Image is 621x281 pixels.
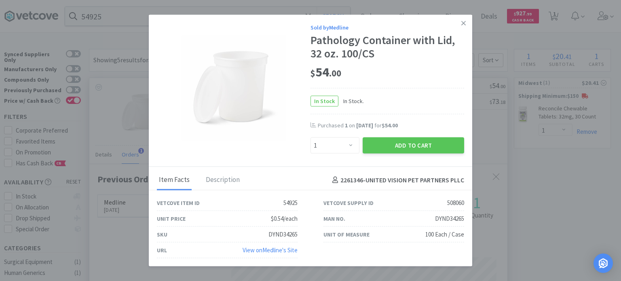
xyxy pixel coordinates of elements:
[268,230,298,239] div: DYND34265
[310,23,464,32] div: Sold by Medline
[329,175,464,186] h4: 2261346 - UNITED VISION PET PARTNERS PLLC
[204,170,242,190] div: Description
[271,214,298,224] div: $0.54/each
[310,64,341,80] span: 54
[356,121,373,129] span: [DATE]
[323,214,345,223] div: Man No.
[323,230,370,239] div: Unit of Measure
[157,230,167,239] div: SKU
[338,96,364,105] span: In Stock.
[323,199,374,207] div: Vetcove Supply ID
[318,121,464,129] div: Purchased on for
[435,214,464,224] div: DYND34265
[310,68,315,79] span: $
[345,121,348,129] span: 1
[157,170,192,190] div: Item Facts
[243,246,298,254] a: View onMedline's Site
[181,36,286,141] img: 842dce295bd24196ac5960e2ca85f6f6_508060.jpeg
[363,137,464,154] button: Add to Cart
[447,198,464,208] div: 508060
[283,198,298,208] div: 54925
[157,199,200,207] div: Vetcove Item ID
[382,121,398,129] span: $54.00
[157,246,167,255] div: URL
[311,96,338,106] span: In Stock
[425,230,464,239] div: 100 Each / Case
[594,254,613,273] div: Open Intercom Messenger
[310,33,464,60] div: Pathology Container with Lid, 32 oz. 100/CS
[157,214,186,223] div: Unit Price
[329,68,341,79] span: . 00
